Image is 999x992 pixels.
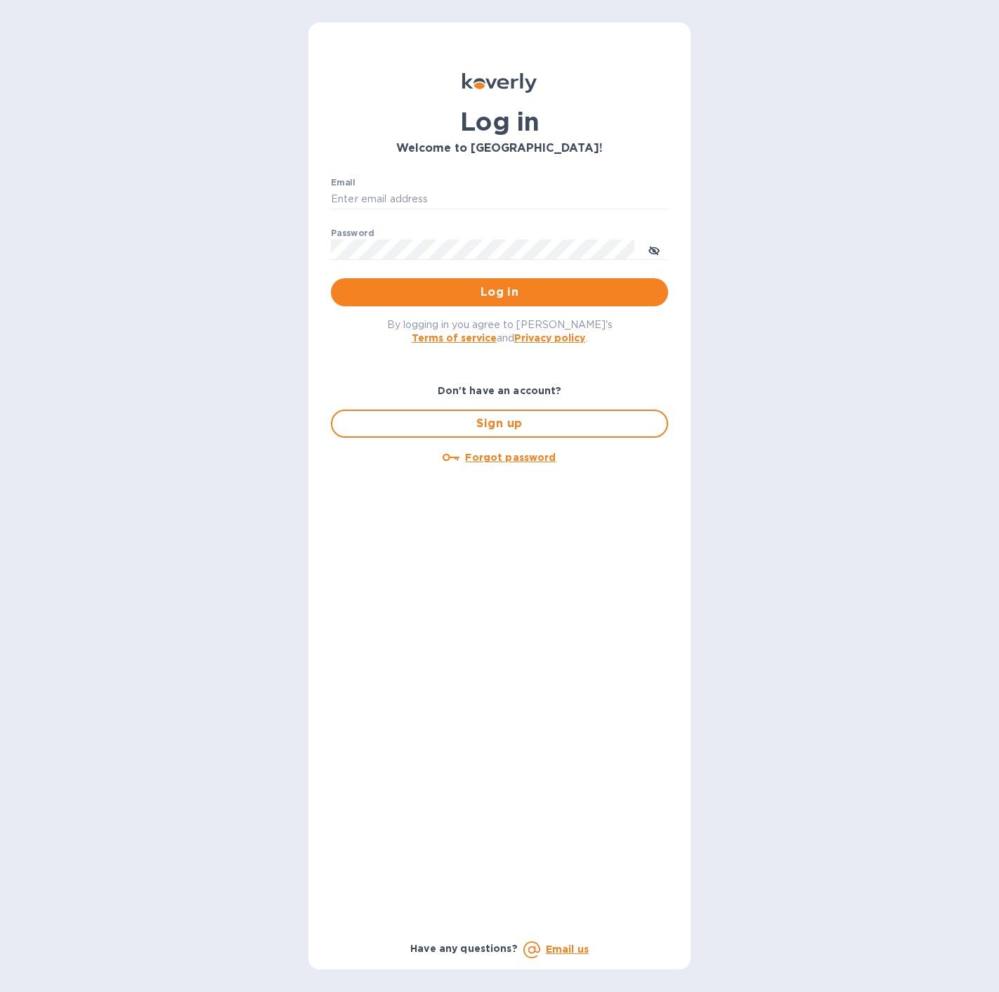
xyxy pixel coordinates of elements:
span: Sign up [344,415,655,432]
img: Koverly [462,73,537,93]
b: Don't have an account? [438,385,562,396]
button: Sign up [331,410,668,438]
b: Have any questions? [410,943,518,954]
h1: Log in [331,107,668,136]
h3: Welcome to [GEOGRAPHIC_DATA]! [331,142,668,155]
span: By logging in you agree to [PERSON_NAME]'s and . [387,319,613,344]
a: Privacy policy [514,332,585,344]
button: toggle password visibility [640,235,668,263]
u: Forgot password [465,452,556,463]
a: Terms of service [412,332,497,344]
span: Log in [342,284,657,301]
button: Log in [331,278,668,306]
label: Email [331,178,355,187]
a: Email us [546,944,589,955]
input: Enter email address [331,189,668,210]
label: Password [331,229,374,237]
